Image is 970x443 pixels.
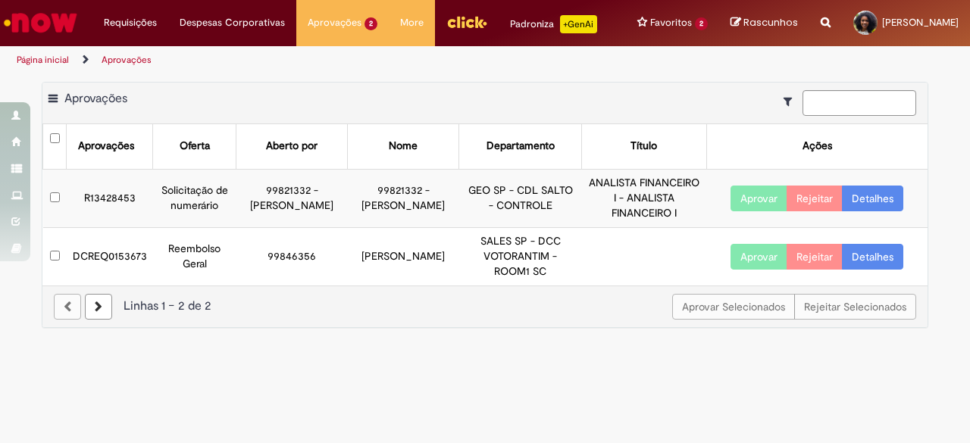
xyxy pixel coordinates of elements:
div: Aprovações [78,139,134,154]
span: 2 [695,17,708,30]
button: Rejeitar [787,244,843,270]
div: Departamento [487,139,555,154]
a: Aprovações [102,54,152,66]
i: Mostrar filtros para: Suas Solicitações [784,96,799,107]
img: ServiceNow [2,8,80,38]
div: Título [630,139,657,154]
span: Rascunhos [743,15,798,30]
div: Linhas 1 − 2 de 2 [54,298,916,315]
td: [PERSON_NAME] [348,227,459,285]
div: Nome [389,139,418,154]
td: Reembolso Geral [153,227,236,285]
td: Solicitação de numerário [153,169,236,227]
a: Detalhes [842,244,903,270]
td: ANALISTA FINANCEIRO I - ANALISTA FINANCEIRO I [581,169,706,227]
td: 99821332 - [PERSON_NAME] [236,169,348,227]
ul: Trilhas de página [11,46,635,74]
div: Aberto por [266,139,318,154]
td: R13428453 [67,169,153,227]
div: Oferta [180,139,210,154]
td: 99846356 [236,227,348,285]
a: Página inicial [17,54,69,66]
a: Detalhes [842,186,903,211]
td: 99821332 - [PERSON_NAME] [348,169,459,227]
td: GEO SP - CDL SALTO - CONTROLE [459,169,582,227]
td: DCREQ0153673 [67,227,153,285]
span: Aprovações [308,15,361,30]
span: Aprovações [64,91,127,106]
span: Despesas Corporativas [180,15,285,30]
div: Ações [803,139,832,154]
img: click_logo_yellow_360x200.png [446,11,487,33]
span: More [400,15,424,30]
th: Aprovações [67,124,153,169]
span: Requisições [104,15,157,30]
span: [PERSON_NAME] [882,16,959,29]
td: SALES SP - DCC VOTORANTIM - ROOM1 SC [459,227,582,285]
span: 2 [365,17,377,30]
p: +GenAi [560,15,597,33]
button: Aprovar [731,186,787,211]
div: Padroniza [510,15,597,33]
button: Aprovar [731,244,787,270]
a: Rascunhos [731,16,798,30]
span: Favoritos [650,15,692,30]
button: Rejeitar [787,186,843,211]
